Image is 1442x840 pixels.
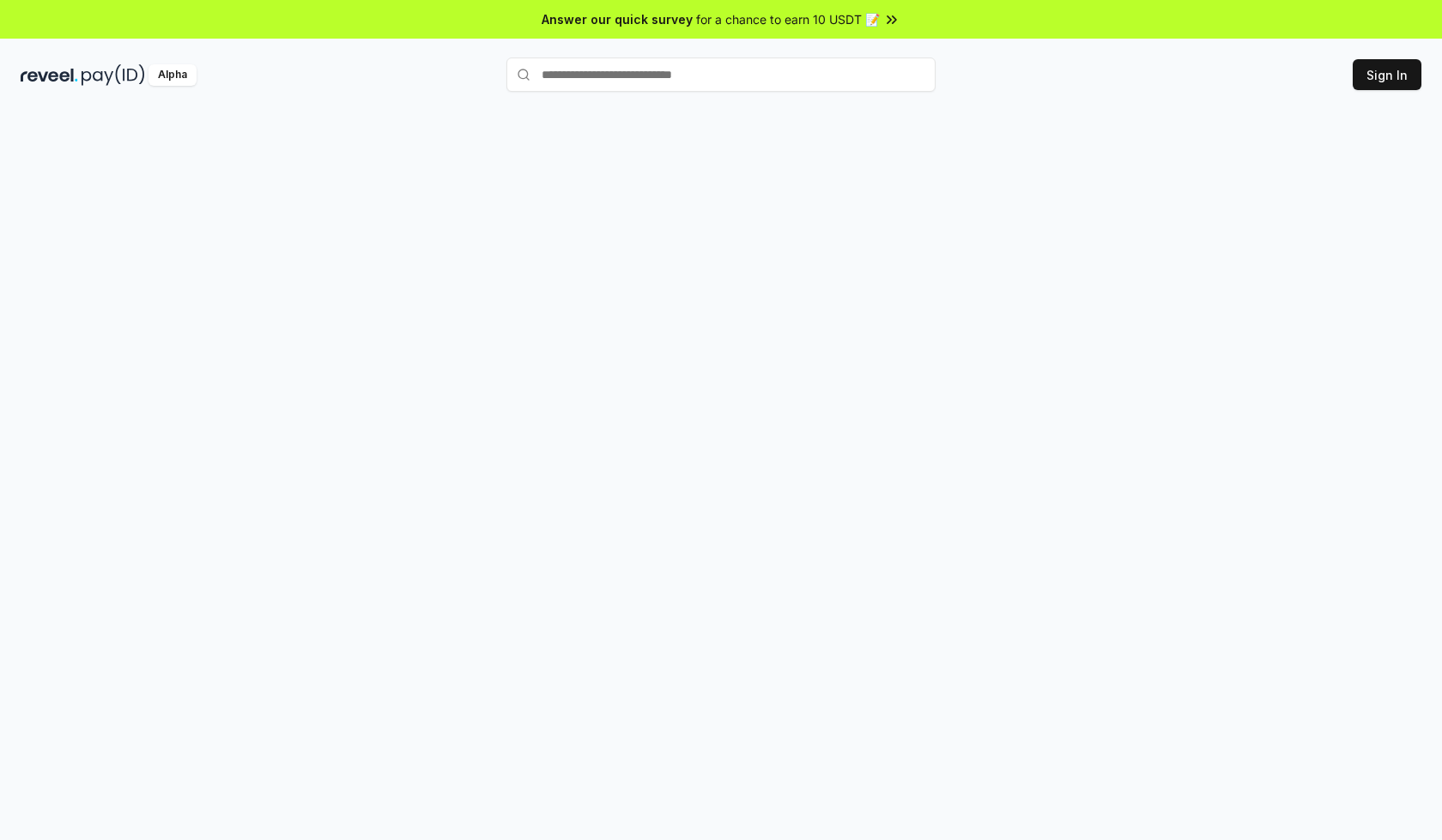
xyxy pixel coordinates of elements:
[21,64,78,86] img: reveel_dark
[696,10,880,28] span: for a chance to earn 10 USDT 📝
[82,64,145,86] img: pay_id
[148,64,197,86] div: Alpha
[1353,59,1421,90] button: Sign In
[542,10,693,28] span: Answer our quick survey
